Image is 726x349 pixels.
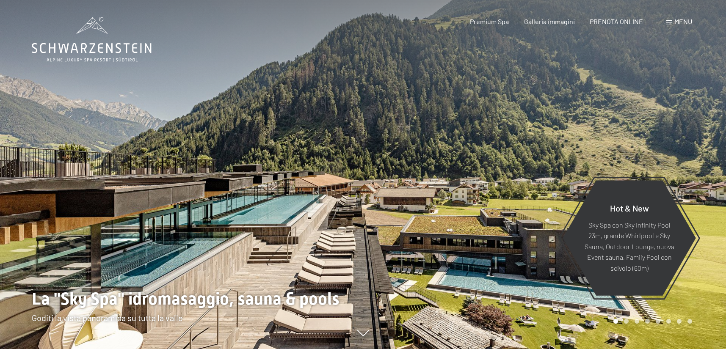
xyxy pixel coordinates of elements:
a: PRENOTA ONLINE [590,17,643,25]
div: Carousel Page 1 (Current Slide) [613,319,618,324]
div: Carousel Page 8 [687,319,692,324]
div: Carousel Page 4 [645,319,650,324]
div: Carousel Pagination [610,319,692,324]
p: Sky Spa con Sky infinity Pool 23m, grande Whirlpool e Sky Sauna, Outdoor Lounge, nuova Event saun... [583,219,675,273]
a: Premium Spa [470,17,509,25]
div: Carousel Page 7 [677,319,682,324]
span: Hot & New [610,203,649,213]
span: Menu [674,17,692,25]
a: Galleria immagini [524,17,575,25]
a: Hot & New Sky Spa con Sky infinity Pool 23m, grande Whirlpool e Sky Sauna, Outdoor Lounge, nuova ... [562,180,696,296]
div: Carousel Page 2 [624,319,629,324]
div: Carousel Page 5 [656,319,660,324]
div: Carousel Page 3 [635,319,639,324]
div: Carousel Page 6 [666,319,671,324]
